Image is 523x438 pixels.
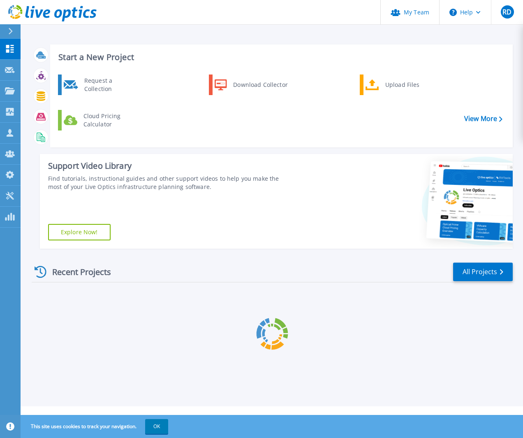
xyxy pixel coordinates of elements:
[48,161,294,171] div: Support Video Library
[58,110,142,130] a: Cloud Pricing Calculator
[453,263,513,281] a: All Projects
[209,75,293,95] a: Download Collector
[48,224,111,240] a: Explore Now!
[145,419,168,434] button: OK
[58,53,502,62] h3: Start a New Project
[58,75,142,95] a: Request a Collection
[229,77,291,93] div: Download Collector
[381,77,442,93] div: Upload Files
[80,77,140,93] div: Request a Collection
[360,75,444,95] a: Upload Files
[23,419,168,434] span: This site uses cookies to track your navigation.
[464,115,502,123] a: View More
[79,112,140,128] div: Cloud Pricing Calculator
[32,262,122,282] div: Recent Projects
[48,175,294,191] div: Find tutorials, instructional guides and other support videos to help you make the most of your L...
[502,9,511,15] span: RD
